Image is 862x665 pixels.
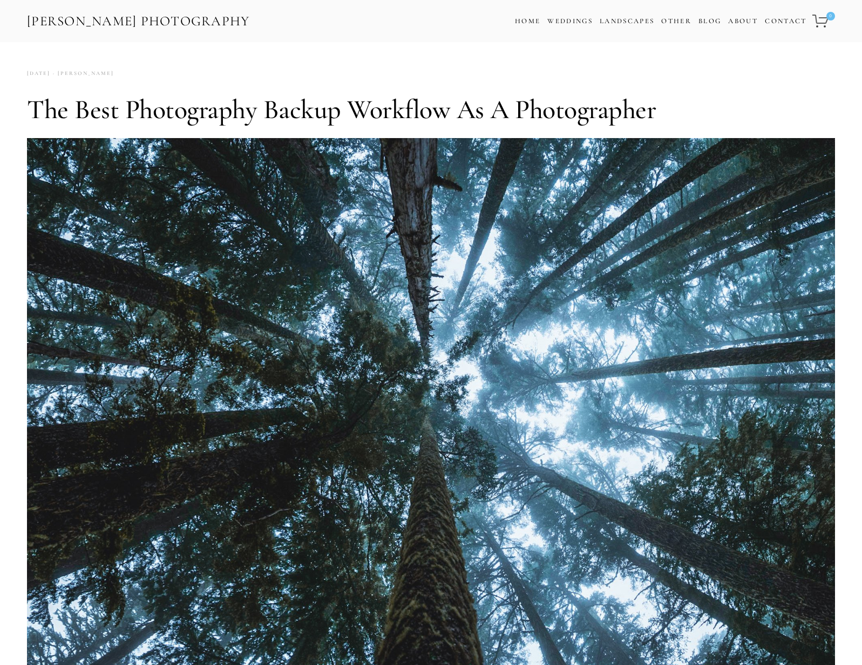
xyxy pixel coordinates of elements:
[600,17,654,25] a: Landscapes
[765,13,806,29] a: Contact
[826,12,835,20] span: 0
[811,8,836,34] a: 0 items in cart
[728,13,758,29] a: About
[50,66,114,81] a: [PERSON_NAME]
[698,13,721,29] a: Blog
[515,13,540,29] a: Home
[27,93,835,126] h1: The Best Photography Backup Workflow as a Photographer
[661,17,691,25] a: Other
[27,66,50,81] time: [DATE]
[26,9,251,33] a: [PERSON_NAME] Photography
[547,17,593,25] a: Weddings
